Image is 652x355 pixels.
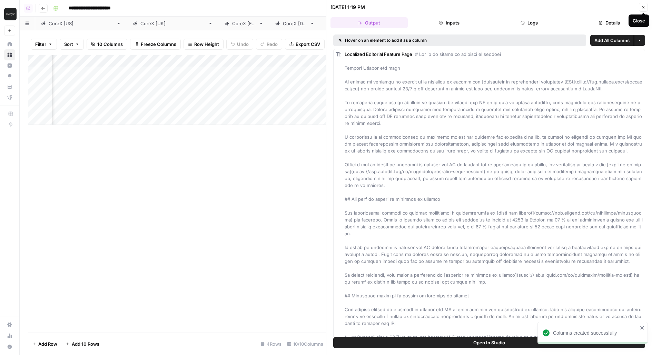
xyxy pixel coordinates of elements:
[296,41,320,48] span: Export CSV
[571,17,648,28] button: Details
[130,39,181,50] button: Freeze Columns
[140,20,205,27] div: CoreX [[GEOGRAPHIC_DATA]]
[127,17,219,30] a: CoreX [[GEOGRAPHIC_DATA]]
[553,329,638,336] div: Columns created successfully
[330,17,408,28] button: Output
[284,338,326,349] div: 10/10 Columns
[35,17,127,30] a: CoreX [[GEOGRAPHIC_DATA]]
[4,8,17,20] img: Klaviyo Logo
[4,92,15,103] a: Flightpath
[320,17,370,30] a: CoreX [IT]
[38,341,57,347] span: Add Row
[4,81,15,92] a: Your Data
[31,39,57,50] button: Filter
[4,319,15,330] a: Settings
[345,51,412,57] span: Localized Editorial Feature Page
[4,6,15,23] button: Workspace: Klaviyo
[60,39,84,50] button: Sort
[49,20,113,27] div: CoreX [[GEOGRAPHIC_DATA]]
[64,41,73,48] span: Sort
[4,341,15,352] button: Help + Support
[184,39,224,50] button: Row Height
[640,325,645,331] button: close
[333,337,645,348] button: Open In Studio
[339,37,504,43] div: Hover on an element to add it as a column
[267,41,278,48] span: Redo
[28,338,61,349] button: Add Row
[473,339,505,346] span: Open In Studio
[4,49,15,60] a: Browse
[237,41,249,48] span: Undo
[330,4,365,11] div: [DATE] 1:19 PM
[411,17,488,28] button: Inputs
[87,39,127,50] button: 10 Columns
[219,17,269,30] a: CoreX [FR]
[61,338,103,349] button: Add 10 Rows
[594,37,630,44] span: Add All Columns
[590,35,634,46] button: Add All Columns
[283,20,307,27] div: CoreX [DE]
[491,17,568,28] button: Logs
[269,17,320,30] a: CoreX [DE]
[4,60,15,71] a: Insights
[4,39,15,50] a: Home
[4,71,15,82] a: Opportunities
[256,39,282,50] button: Redo
[97,41,123,48] span: 10 Columns
[4,330,15,341] a: Usage
[72,341,99,347] span: Add 10 Rows
[141,41,176,48] span: Freeze Columns
[194,41,219,48] span: Row Height
[226,39,253,50] button: Undo
[258,338,284,349] div: 4 Rows
[35,41,46,48] span: Filter
[232,20,256,27] div: CoreX [FR]
[285,39,325,50] button: Export CSV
